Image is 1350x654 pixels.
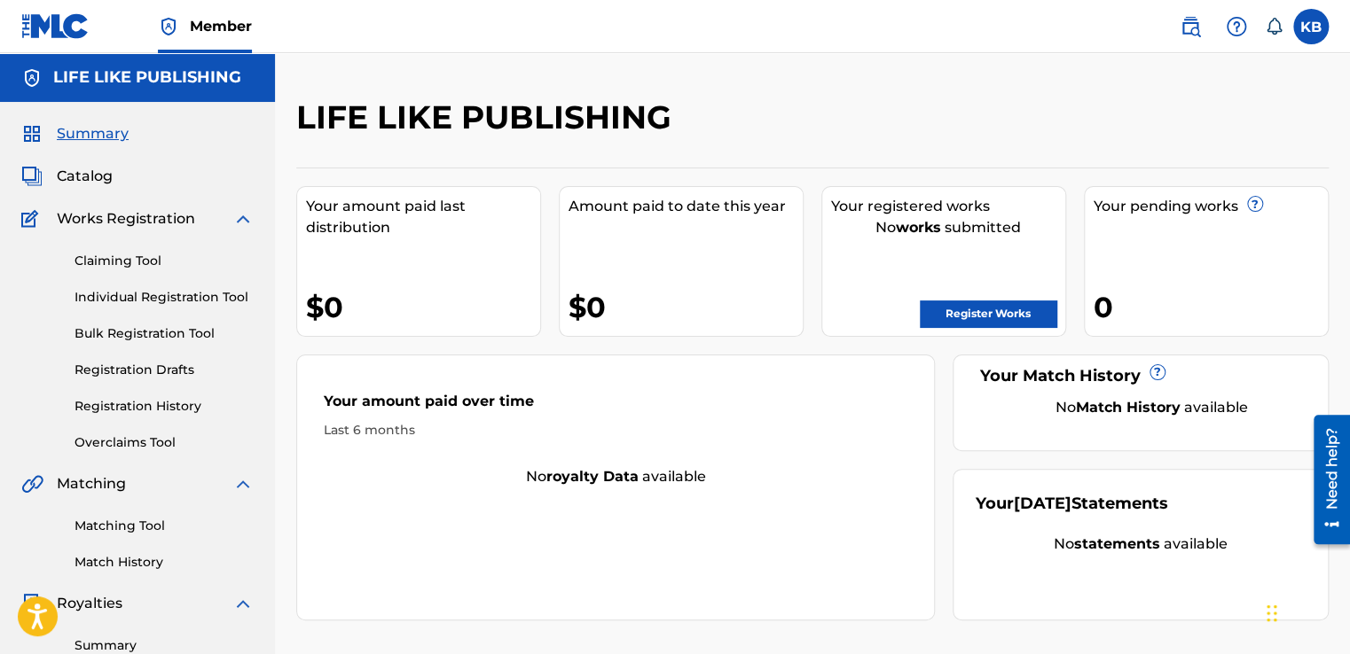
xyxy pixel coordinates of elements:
[324,391,907,421] div: Your amount paid over time
[1173,9,1208,44] a: Public Search
[21,166,43,187] img: Catalog
[831,217,1065,238] div: No submitted
[1265,18,1283,35] div: Notifications
[21,123,129,144] a: SummarySummary
[232,473,254,494] img: expand
[976,533,1306,555] div: No available
[1267,587,1277,640] div: Drag
[1300,409,1350,551] iframe: Resource Center
[57,123,129,144] span: Summary
[75,252,254,270] a: Claiming Tool
[1226,16,1247,37] img: help
[21,67,43,89] img: Accounts
[1094,196,1328,217] div: Your pending works
[1076,399,1181,416] strong: Match History
[1248,197,1262,211] span: ?
[232,208,254,230] img: expand
[53,67,241,88] h5: LIFE LIKE PUBLISHING
[75,553,254,572] a: Match History
[1219,9,1254,44] div: Help
[546,468,639,485] strong: royalty data
[75,288,254,307] a: Individual Registration Tool
[998,397,1306,418] div: No available
[21,166,113,187] a: CatalogCatalog
[57,166,113,187] span: Catalog
[21,13,90,39] img: MLC Logo
[57,208,195,230] span: Works Registration
[1094,287,1328,327] div: 0
[569,287,803,327] div: $0
[57,473,126,494] span: Matching
[158,16,179,37] img: Top Rightsholder
[75,397,254,416] a: Registration History
[976,492,1168,516] div: Your Statements
[1074,535,1160,552] strong: statements
[297,466,934,487] div: No available
[21,473,43,494] img: Matching
[21,208,44,230] img: Works Registration
[1014,494,1071,513] span: [DATE]
[1150,365,1165,379] span: ?
[1180,16,1201,37] img: search
[976,364,1306,388] div: Your Match History
[75,517,254,535] a: Matching Tool
[896,219,941,236] strong: works
[920,300,1056,327] a: Register Works
[75,433,254,452] a: Overclaims Tool
[232,593,254,614] img: expand
[57,593,122,614] span: Royalties
[324,421,907,440] div: Last 6 months
[21,593,43,614] img: Royalties
[75,324,254,343] a: Bulk Registration Tool
[296,97,680,137] h2: LIFE LIKE PUBLISHING
[1261,569,1350,654] iframe: Chat Widget
[306,287,540,327] div: $0
[306,196,540,238] div: Your amount paid last distribution
[831,196,1065,217] div: Your registered works
[190,16,252,36] span: Member
[1293,9,1329,44] div: User Menu
[21,123,43,144] img: Summary
[75,361,254,379] a: Registration Drafts
[569,196,803,217] div: Amount paid to date this year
